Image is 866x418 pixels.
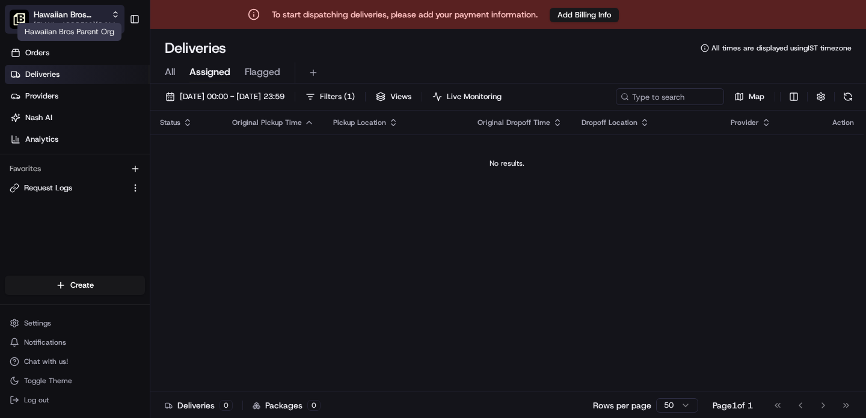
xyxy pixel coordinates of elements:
[189,65,230,79] span: Assigned
[17,23,121,41] div: Hawaiian Bros Parent Org
[31,77,198,90] input: Clear
[25,91,58,101] span: Providers
[24,183,72,193] span: Request Logs
[70,280,94,291] span: Create
[97,169,198,191] a: 💻API Documentation
[102,175,111,185] div: 💻
[24,357,68,366] span: Chat with us!
[333,118,386,127] span: Pickup Location
[204,118,219,133] button: Start new chat
[344,91,355,102] span: ( 1 )
[5,353,145,370] button: Chat with us!
[5,392,145,408] button: Log out
[232,118,302,127] span: Original Pickup Time
[5,372,145,389] button: Toggle Theme
[165,399,233,411] div: Deliveries
[320,91,355,102] span: Filters
[5,65,150,84] a: Deliveries
[180,91,284,102] span: [DATE] 00:00 - [DATE] 23:59
[160,88,290,105] button: [DATE] 00:00 - [DATE] 23:59
[427,88,507,105] button: Live Monitoring
[731,118,759,127] span: Provider
[25,47,49,58] span: Orders
[12,48,219,67] p: Welcome 👋
[114,174,193,186] span: API Documentation
[5,276,145,295] button: Create
[729,88,770,105] button: Map
[307,400,321,411] div: 0
[34,8,106,20] button: Hawaiian Bros Parent Org
[300,88,360,105] button: Filters(1)
[24,174,92,186] span: Knowledge Base
[5,86,150,106] a: Providers
[616,88,724,105] input: Type to search
[5,5,124,34] button: Hawaiian Bros Parent OrgHawaiian Bros Parent Org[EMAIL_ADDRESS][DOMAIN_NAME]
[749,91,764,102] span: Map
[447,91,502,102] span: Live Monitoring
[840,88,856,105] button: Refresh
[220,400,233,411] div: 0
[370,88,417,105] button: Views
[85,203,146,213] a: Powered byPylon
[390,91,411,102] span: Views
[5,130,150,149] a: Analytics
[550,8,619,22] button: Add Billing Info
[7,169,97,191] a: 📗Knowledge Base
[12,115,34,136] img: 1736555255976-a54dd68f-1ca7-489b-9aae-adbdc363a1c4
[5,315,145,332] button: Settings
[478,118,550,127] span: Original Dropoff Time
[12,175,22,185] div: 📗
[12,12,36,36] img: Nash
[253,399,321,411] div: Packages
[165,65,175,79] span: All
[25,69,60,80] span: Deliveries
[10,183,126,193] a: Request Logs
[155,159,859,168] div: No results.
[5,108,150,127] a: Nash AI
[24,395,49,405] span: Log out
[713,399,753,411] div: Page 1 of 1
[832,118,854,127] div: Action
[272,8,538,20] p: To start dispatching deliveries, please add your payment information.
[34,20,120,30] button: [EMAIL_ADDRESS][DOMAIN_NAME]
[5,159,145,178] div: Favorites
[24,318,51,328] span: Settings
[5,334,145,351] button: Notifications
[24,376,72,386] span: Toggle Theme
[25,134,58,145] span: Analytics
[120,204,146,213] span: Pylon
[5,178,145,198] button: Request Logs
[245,65,280,79] span: Flagged
[5,43,150,62] a: Orders
[593,399,651,411] p: Rows per page
[550,7,619,22] a: Add Billing Info
[41,127,152,136] div: We're available if you need us!
[10,10,29,29] img: Hawaiian Bros Parent Org
[160,118,180,127] span: Status
[711,43,852,53] span: All times are displayed using IST timezone
[165,38,226,58] h1: Deliveries
[25,112,52,123] span: Nash AI
[41,115,197,127] div: Start new chat
[24,338,66,347] span: Notifications
[582,118,637,127] span: Dropoff Location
